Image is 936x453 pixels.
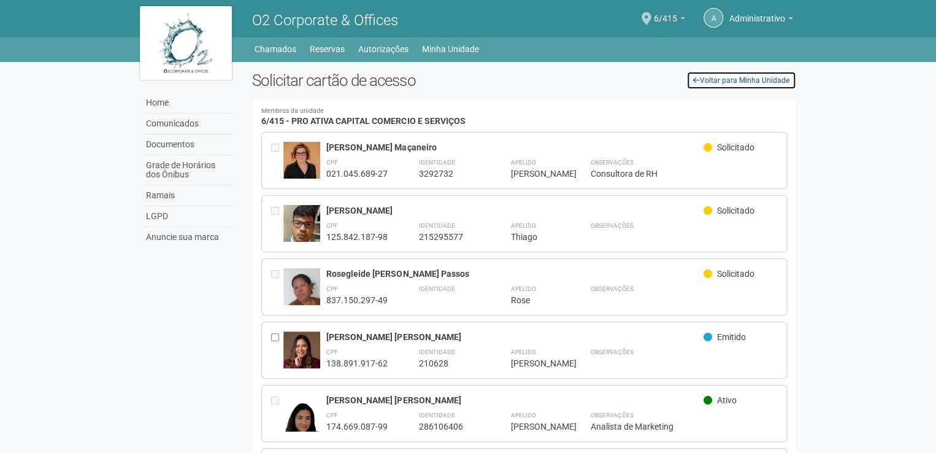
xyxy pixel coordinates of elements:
div: 125.842.187-98 [326,231,388,242]
a: Comunicados [143,114,234,134]
strong: Identidade [418,349,455,355]
strong: Apelido [510,285,535,292]
div: Rose [510,295,559,306]
strong: Apelido [510,159,535,166]
div: Rosegleide [PERSON_NAME] Passos [326,268,704,279]
strong: Identidade [418,159,455,166]
div: Entre em contato com a Aministração para solicitar o cancelamento ou 2a via [271,142,283,179]
img: user.jpg [283,205,320,252]
a: Reservas [310,41,345,58]
strong: Observações [590,222,633,229]
div: Entre em contato com a Aministração para solicitar o cancelamento ou 2a via [271,205,283,242]
img: logo.jpg [140,6,232,80]
img: user.jpg [283,395,320,450]
a: Voltar para Minha Unidade [686,71,796,90]
strong: Observações [590,285,633,292]
div: 210628 [418,358,480,369]
small: Membros da unidade [261,108,787,115]
span: Administrativo [729,2,785,23]
a: LGPD [143,206,234,227]
strong: Identidade [418,285,455,292]
strong: CPF [326,222,338,229]
span: Solicitado [717,269,754,279]
strong: Apelido [510,222,535,229]
div: 3292732 [418,168,480,179]
div: [PERSON_NAME] [PERSON_NAME] [326,331,704,343]
img: user.jpg [283,142,320,180]
span: Solicitado [717,206,754,215]
span: Emitido [717,332,746,342]
a: A [704,8,723,28]
img: user.jpg [283,268,320,319]
h2: Solicitar cartão de acesso [252,71,796,90]
div: Entre em contato com a Aministração para solicitar o cancelamento ou 2a via [271,395,283,432]
strong: Apelido [510,349,535,355]
div: 138.891.917-62 [326,358,388,369]
span: O2 Corporate & Offices [252,12,398,29]
strong: Identidade [418,222,455,229]
div: [PERSON_NAME] [510,421,559,432]
div: 215295577 [418,231,480,242]
strong: CPF [326,285,338,292]
a: Chamados [255,41,296,58]
div: Thiago [510,231,559,242]
div: 174.669.087-99 [326,421,388,432]
div: 286106406 [418,421,480,432]
strong: Apelido [510,412,535,419]
span: Solicitado [717,142,754,152]
h4: 6/415 - PRO ATIVA CAPITAL COMERCIO E SERVIÇOS [261,108,787,126]
strong: CPF [326,412,338,419]
div: [PERSON_NAME] [326,205,704,216]
a: Minha Unidade [422,41,479,58]
a: Grade de Horários dos Ônibus [143,155,234,185]
div: 837.150.297-49 [326,295,388,306]
a: Documentos [143,134,234,155]
div: 021.045.689-27 [326,168,388,179]
a: Ramais [143,185,234,206]
a: Administrativo [729,15,793,25]
div: [PERSON_NAME] [510,168,559,179]
a: Autorizações [358,41,409,58]
div: [PERSON_NAME] Maçaneiro [326,142,704,153]
span: 6/415 [654,2,677,23]
strong: CPF [326,349,338,355]
a: 6/415 [654,15,685,25]
div: Entre em contato com a Aministração para solicitar o cancelamento ou 2a via [271,268,283,306]
strong: Observações [590,159,633,166]
strong: Observações [590,412,633,419]
a: Home [143,93,234,114]
span: Ativo [717,395,737,405]
div: [PERSON_NAME] [510,358,559,369]
div: Analista de Marketing [590,421,777,432]
strong: Observações [590,349,633,355]
strong: Identidade [418,412,455,419]
div: [PERSON_NAME] [PERSON_NAME] [326,395,704,406]
strong: CPF [326,159,338,166]
div: Consultora de RH [590,168,777,179]
a: Anuncie sua marca [143,227,234,247]
img: user.jpg [283,331,320,373]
